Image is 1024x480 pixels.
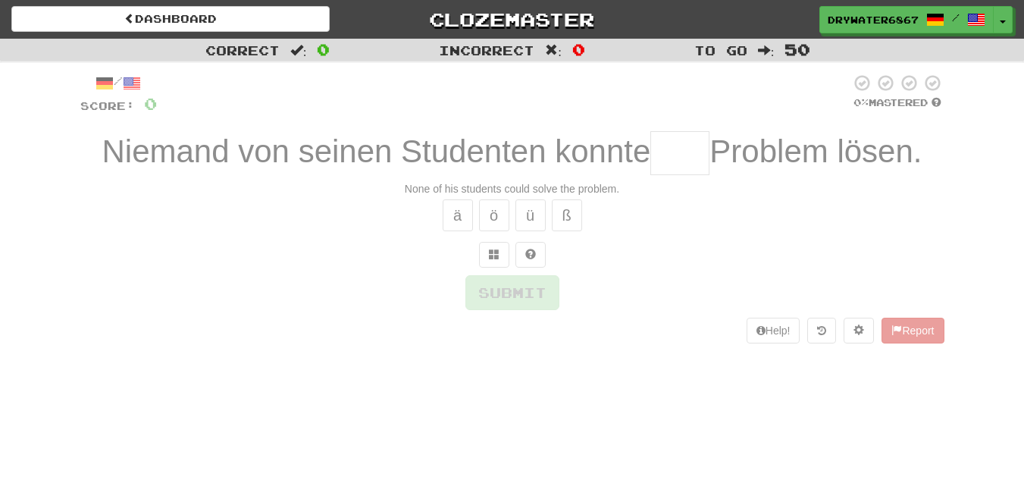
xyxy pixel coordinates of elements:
[11,6,330,32] a: Dashboard
[747,318,800,344] button: Help!
[465,275,559,310] button: Submit
[144,94,157,113] span: 0
[102,133,651,169] span: Niemand von seinen Studenten konnte
[952,12,960,23] span: /
[479,199,509,231] button: ö
[80,74,157,93] div: /
[572,40,585,58] span: 0
[552,199,582,231] button: ß
[850,96,944,110] div: Mastered
[352,6,671,33] a: Clozemaster
[80,99,135,112] span: Score:
[515,199,546,231] button: ü
[853,96,869,108] span: 0 %
[515,242,546,268] button: Single letter hint - you only get 1 per sentence and score half the points! alt+h
[545,44,562,57] span: :
[758,44,775,57] span: :
[317,40,330,58] span: 0
[807,318,836,344] button: Round history (alt+y)
[882,318,944,344] button: Report
[439,42,534,58] span: Incorrect
[479,242,509,268] button: Switch sentence to multiple choice alt+p
[784,40,810,58] span: 50
[819,6,994,33] a: DryWater6867 /
[709,133,922,169] span: Problem lösen.
[694,42,747,58] span: To go
[443,199,473,231] button: ä
[80,181,944,196] div: None of his students could solve the problem.
[290,44,307,57] span: :
[828,13,919,27] span: DryWater6867
[205,42,280,58] span: Correct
